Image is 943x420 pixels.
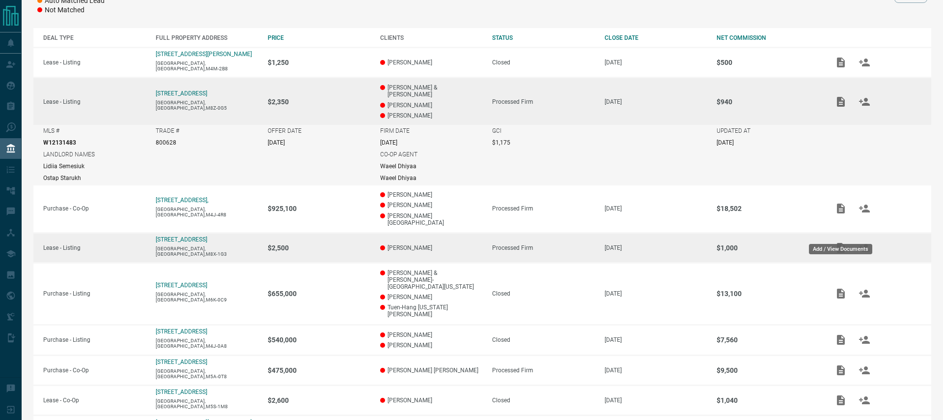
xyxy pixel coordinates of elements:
p: Lease - Listing [43,98,146,105]
p: $1,000 [717,244,819,252]
span: Add / View Documents [829,366,853,373]
p: UPDATED AT [717,127,750,134]
p: $2,350 [268,98,370,106]
p: [GEOGRAPHIC_DATA],[GEOGRAPHIC_DATA],M4J-0A8 [156,338,258,349]
p: [DATE] [380,139,397,146]
p: [PERSON_NAME] [380,202,483,209]
p: OFFER DATE [268,127,302,134]
a: [STREET_ADDRESS], [156,197,208,204]
p: [GEOGRAPHIC_DATA],[GEOGRAPHIC_DATA],M4J-4R8 [156,207,258,217]
div: Add / View Documents [809,244,872,254]
p: [DATE] [605,397,707,404]
div: Closed [492,59,595,66]
span: Add / View Documents [829,59,853,65]
div: Processed Firm [492,98,595,105]
p: Waeel Dhiyaa [380,163,416,170]
p: [DATE] [605,244,707,251]
a: [STREET_ADDRESS] [156,282,207,289]
span: Match Clients [853,366,876,373]
p: Lease - Co-Op [43,397,146,404]
div: NET COMMISSION [717,34,819,41]
p: [PERSON_NAME] [380,59,483,66]
p: [DATE] [605,290,707,297]
p: [PERSON_NAME] [380,244,483,251]
span: Add / View Documents [829,98,853,105]
p: $2,600 [268,396,370,404]
p: [DATE] [605,59,707,66]
p: [DATE] [605,336,707,343]
p: [PERSON_NAME] [380,191,483,198]
p: [PERSON_NAME] [380,102,483,109]
p: [PERSON_NAME][GEOGRAPHIC_DATA] [380,212,483,226]
p: [PERSON_NAME] & [PERSON_NAME] [380,84,483,98]
p: [PERSON_NAME] [PERSON_NAME] [380,367,483,374]
p: [GEOGRAPHIC_DATA],[GEOGRAPHIC_DATA],M8X-1G3 [156,246,258,257]
p: [DATE] [605,205,707,212]
p: $475,000 [268,366,370,374]
p: [STREET_ADDRESS] [156,90,207,97]
p: [DATE] [717,139,734,146]
p: Lease - Listing [43,59,146,66]
p: Lease - Listing [43,244,146,251]
p: TRADE # [156,127,179,134]
p: [PERSON_NAME] [380,112,483,119]
a: [STREET_ADDRESS] [156,328,207,335]
p: [DATE] [605,98,707,105]
p: [PERSON_NAME] [380,331,483,338]
span: Match Clients [853,205,876,212]
p: LANDLORD NAMES [43,151,95,158]
p: [GEOGRAPHIC_DATA],[GEOGRAPHIC_DATA],M8Z-0G5 [156,100,258,111]
p: $7,560 [717,336,819,344]
li: Not Matched [37,5,113,15]
div: STATUS [492,34,595,41]
p: $925,100 [268,205,370,212]
p: Lidiia Semesiuk [43,163,84,170]
div: CLOSE DATE [605,34,707,41]
p: [PERSON_NAME] [380,294,483,300]
p: $540,000 [268,336,370,344]
p: $1,040 [717,396,819,404]
p: $655,000 [268,290,370,298]
p: Ostap Starukh [43,175,81,181]
p: [GEOGRAPHIC_DATA],[GEOGRAPHIC_DATA],M5A-0T8 [156,368,258,379]
p: $940 [717,98,819,106]
p: Purchase - Listing [43,336,146,343]
a: [STREET_ADDRESS][PERSON_NAME] [156,51,252,58]
p: [DATE] [605,367,707,374]
span: Add / View Documents [829,336,853,343]
div: Processed Firm [492,205,595,212]
span: Match Clients [853,336,876,343]
p: MLS # [43,127,59,134]
span: Match Clients [853,396,876,403]
span: Add / View Documents [829,290,853,297]
div: DEAL TYPE [43,34,146,41]
p: $1,175 [492,139,510,146]
p: [PERSON_NAME] [380,397,483,404]
p: 800628 [156,139,176,146]
a: [STREET_ADDRESS] [156,359,207,365]
p: Purchase - Listing [43,290,146,297]
div: FULL PROPERTY ADDRESS [156,34,258,41]
div: Closed [492,397,595,404]
span: Match Clients [853,290,876,297]
p: [DATE] [268,139,285,146]
div: CLIENTS [380,34,483,41]
p: $18,502 [717,205,819,212]
a: [STREET_ADDRESS] [156,236,207,243]
p: $13,100 [717,290,819,298]
p: GCI [492,127,501,134]
a: [STREET_ADDRESS] [156,389,207,395]
p: $500 [717,59,819,66]
p: [PERSON_NAME] [380,342,483,349]
div: Closed [492,290,595,297]
div: Processed Firm [492,367,595,374]
p: [GEOGRAPHIC_DATA],[GEOGRAPHIC_DATA],M6K-0C9 [156,292,258,302]
div: PRICE [268,34,370,41]
div: Closed [492,336,595,343]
